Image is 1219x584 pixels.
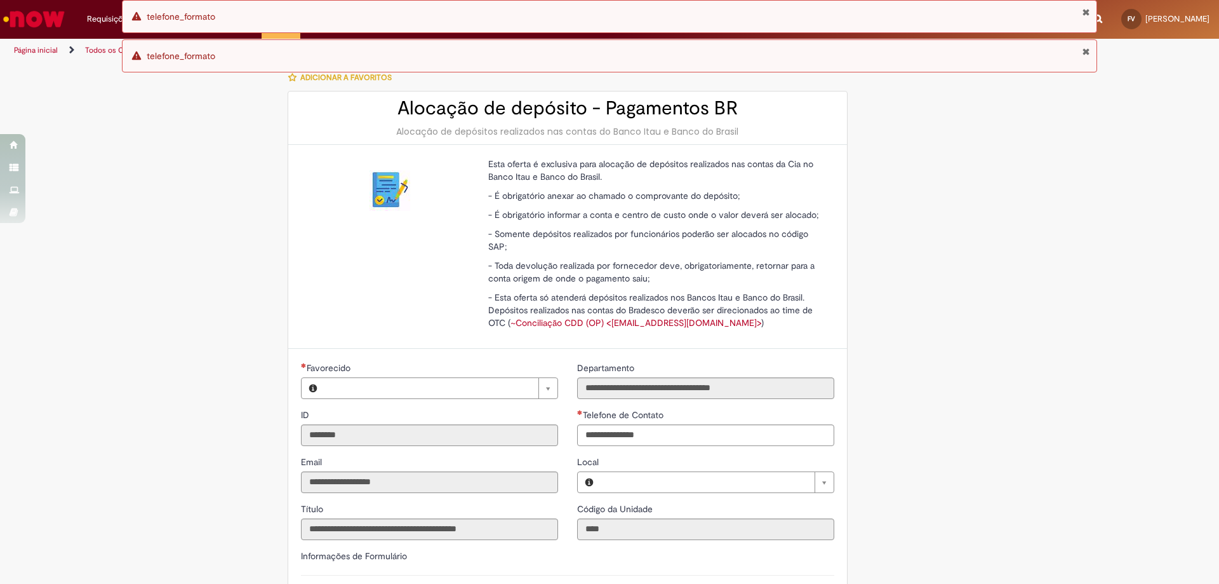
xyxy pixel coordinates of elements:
input: ID [301,424,558,446]
p: - Toda devolução realizada por fornecedor deve, obrigatoriamente, retornar para a conta origem de... [488,259,825,285]
button: Local, Visualizar este registro [578,472,601,492]
p: Esta oferta é exclusiva para alocação de depósitos realizados nas contas da Cia no Banco Itau e B... [488,158,825,183]
label: Somente leitura - Email [301,456,324,468]
span: Somente leitura - Título [301,503,326,515]
input: Email [301,472,558,493]
img: ServiceNow [1,6,67,32]
span: Telefone de Contato [583,409,666,421]
span: Local [577,456,601,468]
input: Telefone de Contato [577,424,834,446]
span: Necessários [301,363,307,368]
span: Somente leitura - Código da Unidade [577,503,655,515]
a: Todos os Catálogos [85,45,152,55]
p: - É obrigatório informar a conta e centro de custo onde o valor deverá ser alocado; [488,208,825,221]
label: Somente leitura - Título [301,503,326,515]
p: - Esta oferta só atenderá depósitos realizados nos Bancos Itau e Banco do Brasil. Depósitos reali... [488,291,825,329]
span: Obrigatório Preenchido [577,410,583,415]
span: [PERSON_NAME] [1145,13,1209,24]
span: Somente leitura - Departamento [577,362,637,374]
span: FV [1128,15,1135,23]
label: Somente leitura - Código da Unidade [577,503,655,515]
input: Código da Unidade [577,519,834,540]
span: Requisições [87,13,131,25]
span: Necessários - Favorecido [307,362,353,374]
ul: Trilhas de página [10,39,803,62]
input: Departamento [577,377,834,399]
span: Somente leitura - Email [301,456,324,468]
button: Favorecido, Visualizar este registro [302,378,324,398]
img: Alocação de depósito - Pagamentos BR [370,170,410,211]
span: Somente leitura - ID [301,409,312,421]
a: Página inicial [14,45,58,55]
input: Título [301,519,558,540]
a: ~Conciliação CDD (OP) <[EMAIL_ADDRESS][DOMAIN_NAME]> [510,317,761,329]
button: Fechar Notificação [1082,7,1090,17]
p: - É obrigatório anexar ao chamado o comprovante do depósito; [488,189,825,202]
a: Limpar campo Local [601,472,834,492]
p: - Somente depósitos realizados por funcionários poderão ser alocados no código SAP; [488,227,825,253]
div: Alocação de depósitos realizados nas contas do Banco Itau e Banco do Brasil [301,125,834,138]
span: telefone_formato [147,50,215,62]
span: Adicionar a Favoritos [300,72,392,83]
h2: Alocação de depósito - Pagamentos BR [301,98,834,119]
label: Somente leitura - Departamento [577,362,637,374]
span: telefone_formato [147,11,215,22]
label: Informações de Formulário [301,550,407,562]
label: Somente leitura - ID [301,409,312,421]
button: Fechar Notificação [1082,46,1090,57]
a: Limpar campo Favorecido [324,378,557,398]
